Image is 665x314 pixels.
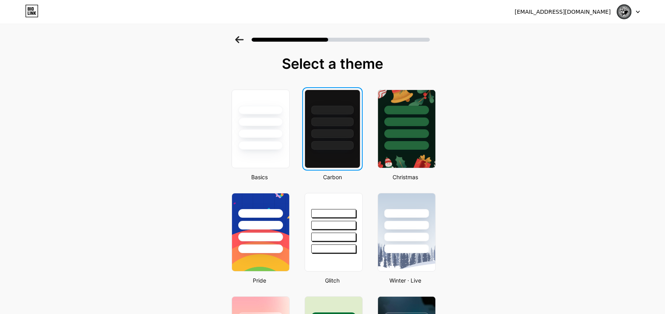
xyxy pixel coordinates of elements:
img: wasp [617,4,632,19]
div: Glitch [302,276,363,285]
div: Pride [229,276,290,285]
div: Basics [229,173,290,181]
div: Winter · Live [375,276,436,285]
div: Carbon [302,173,363,181]
div: Select a theme [228,56,437,72]
div: [EMAIL_ADDRESS][DOMAIN_NAME] [515,8,611,16]
div: Christmas [375,173,436,181]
